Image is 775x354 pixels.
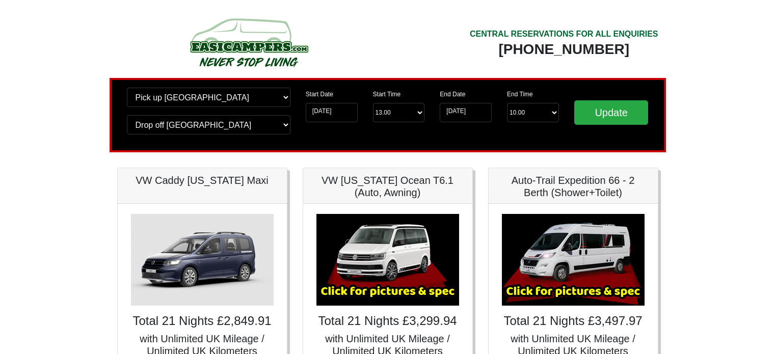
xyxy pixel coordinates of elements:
h4: Total 21 Nights £3,497.97 [499,314,648,329]
h5: VW Caddy [US_STATE] Maxi [128,174,277,186]
label: End Date [440,90,465,99]
h5: Auto-Trail Expedition 66 - 2 Berth (Shower+Toilet) [499,174,648,199]
img: VW California Ocean T6.1 (Auto, Awning) [316,214,459,306]
label: End Time [507,90,533,99]
label: Start Date [306,90,333,99]
input: Update [574,100,649,125]
img: Auto-Trail Expedition 66 - 2 Berth (Shower+Toilet) [502,214,645,306]
h4: Total 21 Nights £2,849.91 [128,314,277,329]
label: Start Time [373,90,401,99]
img: campers-checkout-logo.png [152,14,345,70]
h5: VW [US_STATE] Ocean T6.1 (Auto, Awning) [313,174,462,199]
h4: Total 21 Nights £3,299.94 [313,314,462,329]
img: VW Caddy California Maxi [131,214,274,306]
input: Start Date [306,103,358,122]
div: CENTRAL RESERVATIONS FOR ALL ENQUIRIES [470,28,658,40]
div: [PHONE_NUMBER] [470,40,658,59]
input: Return Date [440,103,492,122]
